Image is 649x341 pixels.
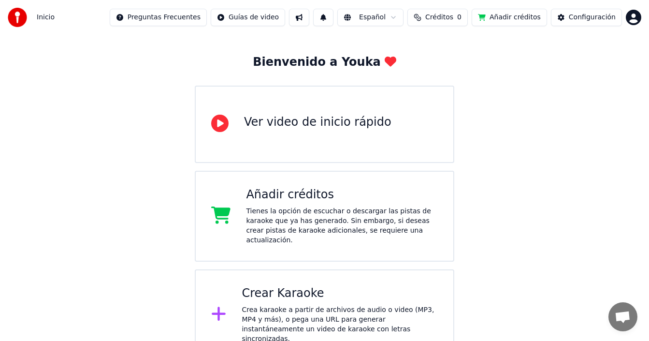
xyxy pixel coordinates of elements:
[8,8,27,27] img: youka
[457,13,462,22] span: 0
[425,13,453,22] span: Créditos
[110,9,207,26] button: Preguntas Frecuentes
[37,13,55,22] nav: breadcrumb
[246,207,438,245] div: Tienes la opción de escuchar o descargar las pistas de karaoke que ya has generado. Sin embargo, ...
[407,9,468,26] button: Créditos0
[242,286,438,301] div: Crear Karaoke
[472,9,547,26] button: Añadir créditos
[244,115,391,130] div: Ver video de inicio rápido
[246,187,438,203] div: Añadir créditos
[37,13,55,22] span: Inicio
[608,302,637,331] div: Chat abierto
[551,9,622,26] button: Configuración
[253,55,396,70] div: Bienvenido a Youka
[211,9,285,26] button: Guías de video
[569,13,616,22] div: Configuración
